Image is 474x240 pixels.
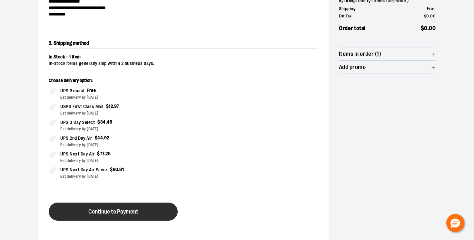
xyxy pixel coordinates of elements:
[339,13,352,19] span: Est Tax
[429,14,430,18] span: .
[113,167,118,172] span: 80
[49,77,178,87] p: Choose delivery option:
[424,14,427,18] span: $
[60,142,178,148] div: Est delivery by [DATE]
[97,151,100,156] span: $
[103,135,104,140] span: .
[106,104,109,109] span: $
[106,119,107,125] span: .
[339,61,436,74] button: Add promo
[49,166,56,174] input: UPS Next Day Air Saver$80.81Est delivery by [DATE]
[49,103,56,111] input: USPS First Class Mail$12.97Est delivery by [DATE]
[88,209,138,215] span: Continue to Payment
[95,135,98,140] span: $
[339,5,355,12] span: Shipping
[339,51,381,57] span: Items in order (1)
[60,87,84,95] span: UPS Ground
[104,135,109,140] span: 92
[119,167,124,172] span: 81
[60,166,107,174] span: UPS Next Day Air Saver
[60,110,178,116] div: Est delivery by [DATE]
[118,167,120,172] span: .
[60,135,92,142] span: UPS 2nd Day Air
[87,88,96,93] span: Free
[60,158,178,164] div: Est delivery by [DATE]
[49,119,56,126] input: UPS 3 Day Select$34.46Est delivery by [DATE]
[49,54,318,60] div: In Stock - 1 item
[100,119,106,125] span: 34
[113,104,114,109] span: .
[97,119,100,125] span: $
[424,25,428,31] span: 0
[429,25,436,31] span: 00
[100,151,104,156] span: 77
[110,167,113,172] span: $
[105,151,111,156] span: 25
[60,95,178,100] div: Est delivery by [DATE]
[109,104,113,109] span: 12
[446,214,464,232] button: Hello, have a question? Let’s chat.
[60,103,104,110] span: USPS First Class Mail
[49,150,56,158] input: UPS Next Day Air$77.25Est delivery by [DATE]
[339,64,366,70] span: Add promo
[421,25,424,31] span: $
[97,135,103,140] span: 44
[339,24,366,33] span: Order total
[60,174,178,179] div: Est delivery by [DATE]
[60,150,94,158] span: UPS Next Day Air
[60,119,95,126] span: UPS 3 Day Select
[427,6,436,11] span: Free
[426,14,429,18] span: 0
[107,119,112,125] span: 46
[49,135,56,142] input: UPS 2nd Day Air$44.92Est delivery by [DATE]
[104,151,106,156] span: .
[60,126,178,132] div: Est delivery by [DATE]
[339,47,436,60] button: Items in order (1)
[49,38,318,49] h2: 2. Shipping method
[49,203,178,221] button: Continue to Payment
[428,25,429,31] span: .
[114,104,119,109] span: 97
[49,60,318,67] div: In-stock items generally ship within 2 business days.
[430,14,436,18] span: 00
[49,87,56,95] input: UPS GroundFreeEst delivery by [DATE]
